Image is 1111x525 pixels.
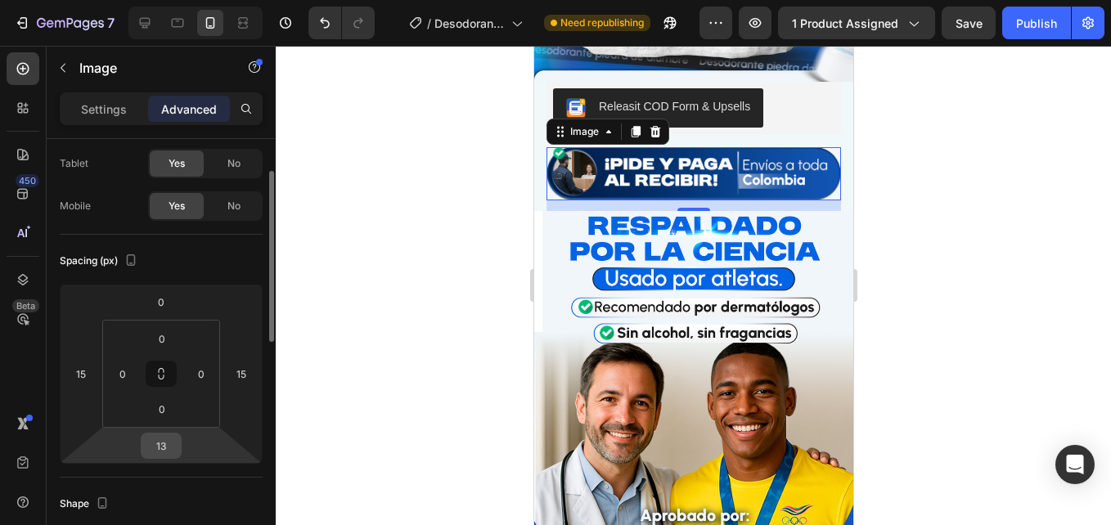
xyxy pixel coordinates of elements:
input: 0 [145,289,178,314]
p: Advanced [161,101,217,118]
button: Save [942,7,996,39]
div: Tablet [60,156,88,171]
div: Publish [1016,15,1057,32]
div: Mobile [60,199,91,213]
iframe: Design area [534,46,853,525]
span: No [227,199,241,213]
span: 1 product assigned [792,15,898,32]
button: Publish [1002,7,1071,39]
input: 15 [69,361,93,386]
div: 450 [16,174,39,187]
div: Beta [12,299,39,312]
span: No [227,156,241,171]
span: Yes [169,156,185,171]
span: Need republishing [560,16,644,30]
div: Undo/Redo [308,7,375,39]
button: 1 product assigned [778,7,935,39]
input: 0px [110,361,135,386]
button: 7 [7,7,122,39]
div: Spacing (px) [60,250,141,272]
span: Yes [169,199,185,213]
span: Save [956,16,983,30]
input: 0px [146,326,178,351]
div: Shape [60,493,112,515]
input: 15 [229,361,254,386]
span: / [427,15,431,32]
p: Settings [81,101,127,118]
p: 7 [107,13,115,33]
span: Desodorante Piedra de Alumbre | Deportistas [434,15,505,32]
div: Open Intercom Messenger [1055,445,1095,484]
input: 13 [145,433,178,458]
p: Image [79,58,218,78]
input: 0px [146,397,178,421]
input: 0px [189,361,214,386]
